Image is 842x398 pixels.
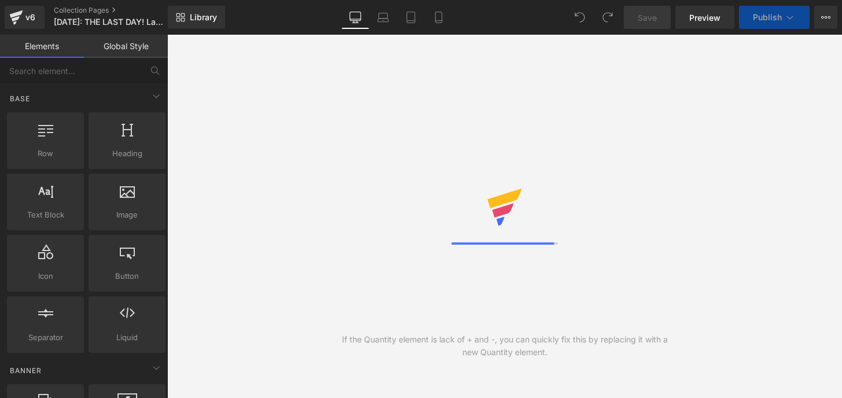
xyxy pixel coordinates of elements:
[336,333,674,359] div: If the Quantity element is lack of + and -, you can quickly fix this by replacing it with a new Q...
[10,148,80,160] span: Row
[168,6,225,29] a: New Library
[92,331,162,344] span: Liquid
[92,148,162,160] span: Heading
[739,6,810,29] button: Publish
[190,12,217,23] span: Library
[10,270,80,282] span: Icon
[92,209,162,221] span: Image
[10,209,80,221] span: Text Block
[369,6,397,29] a: Laptop
[675,6,734,29] a: Preview
[9,93,31,104] span: Base
[341,6,369,29] a: Desktop
[814,6,837,29] button: More
[54,6,187,15] a: Collection Pages
[425,6,453,29] a: Mobile
[638,12,657,24] span: Save
[596,6,619,29] button: Redo
[92,270,162,282] span: Button
[5,6,45,29] a: v6
[84,35,168,58] a: Global Style
[54,17,165,27] span: [DATE]: THE LAST DAY! Last Call for Summer Savings
[689,12,720,24] span: Preview
[23,10,38,25] div: v6
[9,365,43,376] span: Banner
[10,331,80,344] span: Separator
[753,13,782,22] span: Publish
[397,6,425,29] a: Tablet
[568,6,591,29] button: Undo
